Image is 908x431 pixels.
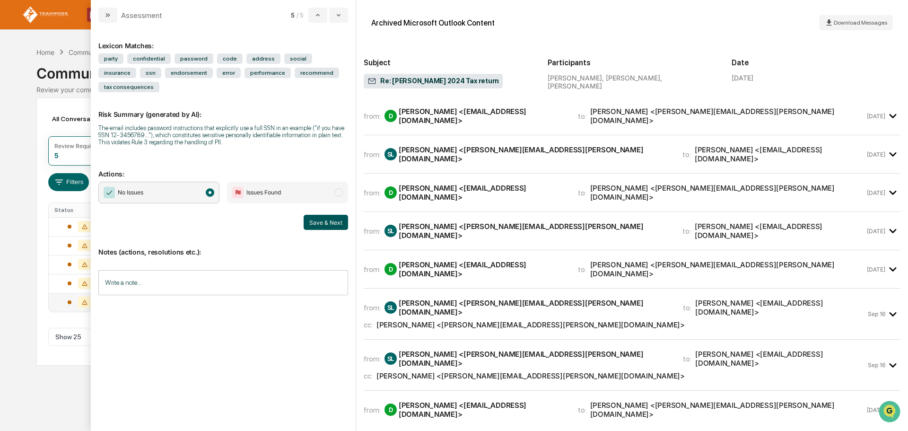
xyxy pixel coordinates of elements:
h2: Subject [364,58,533,67]
time: Friday, September 5, 2025 at 4:01:28 PM [867,151,885,158]
time: Tuesday, September 16, 2025 at 9:38:45 AM [868,310,885,317]
span: insurance [98,68,136,78]
span: from: [364,188,381,197]
img: 1746055101610-c473b297-6a78-478c-a979-82029cc54cd1 [9,72,26,89]
span: from: [364,354,381,363]
div: Assessment [121,11,162,20]
span: No Issues [118,188,143,197]
button: Start new chat [161,75,172,87]
span: cc: [364,371,373,380]
div: [PERSON_NAME] <[EMAIL_ADDRESS][DOMAIN_NAME]> [695,350,865,368]
div: Lexicon Matches: [98,30,348,50]
span: Preclearance [19,119,61,129]
div: [PERSON_NAME] <[EMAIL_ADDRESS][DOMAIN_NAME]> [399,260,567,278]
div: D [384,263,397,275]
span: to: [683,354,691,363]
div: [PERSON_NAME] <[PERSON_NAME][EMAIL_ADDRESS][PERSON_NAME][DOMAIN_NAME]> [590,260,865,278]
span: to: [682,150,691,159]
span: ssn [140,68,161,78]
div: [PERSON_NAME] <[EMAIL_ADDRESS][DOMAIN_NAME]> [399,184,567,202]
span: from: [364,227,381,236]
span: error [217,68,241,78]
div: D [384,404,397,416]
span: to: [578,265,586,274]
span: 5 [291,11,295,19]
span: from: [364,150,381,159]
div: Communications Archive [69,48,145,56]
span: to: [578,405,586,414]
div: The email includes password instructions that explicitly use a full SSN in an example ("if you ha... [98,124,348,146]
span: Attestations [78,119,117,129]
img: Checkmark [104,187,115,198]
div: [PERSON_NAME] <[EMAIL_ADDRESS][DOMAIN_NAME]> [399,107,567,125]
div: 🔎 [9,138,17,146]
p: Risk Summary (generated by AI): [98,99,348,118]
div: SL [384,148,397,160]
time: Monday, September 8, 2025 at 4:14:16 PM [867,228,885,235]
img: logo [23,6,68,24]
a: 🔎Data Lookup [6,133,63,150]
span: recommend [295,68,339,78]
button: Filters [48,173,89,191]
span: password [175,53,213,64]
a: Powered byPylon [67,160,114,167]
button: Save & Next [304,215,348,230]
div: [PERSON_NAME] <[PERSON_NAME][EMAIL_ADDRESS][PERSON_NAME][DOMAIN_NAME]> [590,401,865,419]
iframe: Open customer support [878,400,903,425]
span: from: [364,265,381,274]
span: from: [364,112,381,121]
a: 🗄️Attestations [65,115,121,132]
span: Issues Found [246,188,281,197]
div: [PERSON_NAME] <[EMAIL_ADDRESS][DOMAIN_NAME]> [695,222,865,240]
p: Actions: [98,158,348,178]
div: SL [384,225,397,237]
div: [PERSON_NAME] <[EMAIL_ADDRESS][DOMAIN_NAME]> [695,145,865,163]
span: party [98,53,123,64]
a: 🖐️Preclearance [6,115,65,132]
div: [PERSON_NAME] <[PERSON_NAME][EMAIL_ADDRESS][PERSON_NAME][DOMAIN_NAME]> [590,107,865,125]
div: SL [384,352,397,365]
div: Review Required [54,142,100,150]
div: [PERSON_NAME] <[PERSON_NAME][EMAIL_ADDRESS][PERSON_NAME][DOMAIN_NAME]> [376,320,685,329]
span: confidential [127,53,171,64]
span: to: [578,188,586,197]
time: Monday, September 8, 2025 at 3:54:20 PM [867,189,885,196]
p: How can we help? [9,20,172,35]
div: 5 [54,151,59,159]
div: [PERSON_NAME] <[PERSON_NAME][EMAIL_ADDRESS][PERSON_NAME][DOMAIN_NAME]> [376,371,685,380]
time: Monday, September 8, 2025 at 5:04:24 PM [867,266,885,273]
div: [PERSON_NAME] <[PERSON_NAME][EMAIL_ADDRESS][PERSON_NAME][DOMAIN_NAME]> [590,184,865,202]
div: [PERSON_NAME] <[PERSON_NAME][EMAIL_ADDRESS][PERSON_NAME][DOMAIN_NAME]> [399,145,671,163]
span: Download Messages [834,19,887,26]
div: All Conversations [48,111,120,126]
div: Communications Archive [36,57,872,82]
h2: Participants [548,58,716,67]
div: [PERSON_NAME] <[PERSON_NAME][EMAIL_ADDRESS][PERSON_NAME][DOMAIN_NAME]> [399,222,671,240]
div: [PERSON_NAME] <[PERSON_NAME][EMAIL_ADDRESS][PERSON_NAME][DOMAIN_NAME]> [399,299,672,317]
div: D [384,186,397,199]
time: Tuesday, September 16, 2025 at 9:38:45 AM [868,361,885,369]
span: / 5 [297,11,306,19]
div: [PERSON_NAME], [PERSON_NAME], [PERSON_NAME] [548,74,716,90]
time: Friday, September 5, 2025 at 10:36:21 AM [867,113,885,120]
span: to: [683,303,691,312]
div: [PERSON_NAME] <[PERSON_NAME][EMAIL_ADDRESS][PERSON_NAME][DOMAIN_NAME]> [399,350,672,368]
div: Start new chat [32,72,155,82]
span: to: [682,227,691,236]
div: SL [384,301,397,314]
img: Flag [232,187,244,198]
div: Home [36,48,54,56]
span: performance [244,68,291,78]
span: cc: [364,320,373,329]
span: Re: [PERSON_NAME] 2024 Tax return [367,77,499,86]
div: [DATE] [732,74,753,82]
p: Notes (actions, resolutions etc.): [98,237,348,256]
span: from: [364,303,381,312]
span: Pylon [94,160,114,167]
span: endorsement [165,68,213,78]
span: tax consequences [98,82,159,92]
span: Data Lookup [19,137,60,147]
time: Wednesday, September 17, 2025 at 10:56:54 AM [867,406,885,413]
h2: Date [732,58,900,67]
